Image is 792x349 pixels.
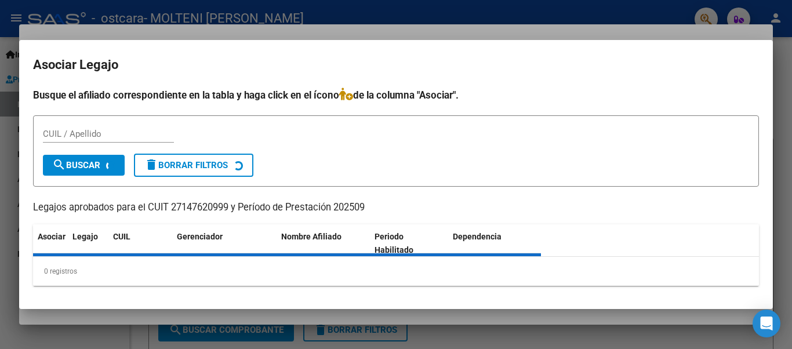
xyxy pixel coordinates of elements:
datatable-header-cell: Gerenciador [172,224,277,263]
button: Borrar Filtros [134,154,253,177]
span: Legajo [72,232,98,241]
datatable-header-cell: Asociar [33,224,68,263]
button: Buscar [43,155,125,176]
span: Gerenciador [177,232,223,241]
p: Legajos aprobados para el CUIT 27147620999 y Período de Prestación 202509 [33,201,759,215]
datatable-header-cell: Dependencia [448,224,542,263]
h2: Asociar Legajo [33,54,759,76]
mat-icon: search [52,158,66,172]
div: 0 registros [33,257,759,286]
span: CUIL [113,232,130,241]
datatable-header-cell: CUIL [108,224,172,263]
span: Asociar [38,232,66,241]
div: Open Intercom Messenger [753,310,780,337]
span: Buscar [52,160,100,170]
span: Borrar Filtros [144,160,228,170]
datatable-header-cell: Legajo [68,224,108,263]
datatable-header-cell: Periodo Habilitado [370,224,448,263]
h4: Busque el afiliado correspondiente en la tabla y haga click en el ícono de la columna "Asociar". [33,88,759,103]
mat-icon: delete [144,158,158,172]
datatable-header-cell: Nombre Afiliado [277,224,370,263]
span: Nombre Afiliado [281,232,341,241]
span: Periodo Habilitado [375,232,413,255]
span: Dependencia [453,232,502,241]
